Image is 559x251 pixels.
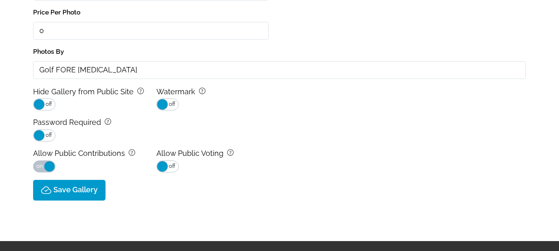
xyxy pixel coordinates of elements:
[33,46,526,57] label: Photos By
[45,130,52,141] span: off
[45,99,52,110] span: off
[168,99,175,110] span: off
[33,147,156,160] label: Allow Public Contributions
[53,186,98,194] p: Save Gallery
[229,150,232,155] tspan: ?
[36,161,44,172] span: on
[33,180,106,201] button: Save Gallery
[201,88,204,94] tspan: ?
[168,161,175,172] span: off
[156,85,280,98] label: Watermark
[156,147,280,160] label: Allow Public Voting
[139,88,142,94] tspan: ?
[33,7,269,18] label: Price Per Photo
[107,119,109,124] tspan: ?
[131,150,133,155] tspan: ?
[33,85,156,98] label: Hide Gallery from Public Site
[33,116,156,129] label: Password Required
